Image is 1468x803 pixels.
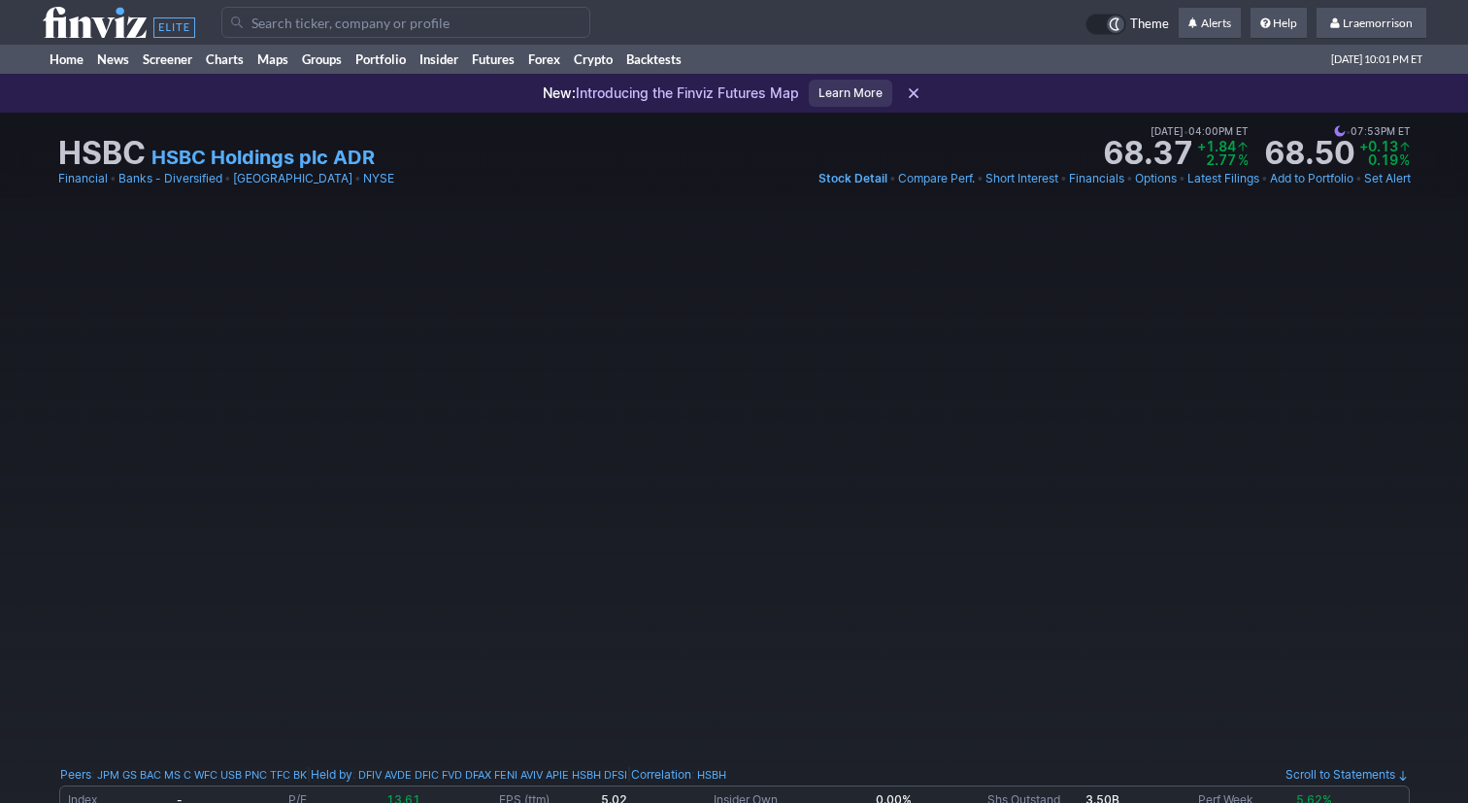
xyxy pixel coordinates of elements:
a: Banks - Diversified [118,169,222,188]
span: • [977,169,984,188]
a: GS [122,765,137,785]
div: | : [307,765,627,785]
a: Stock Detail [818,169,887,188]
a: Lraemorrison [1317,8,1426,39]
a: Maps [250,45,295,74]
div: | : [627,765,726,785]
span: New: [543,84,576,101]
a: Compare Perf. [898,169,975,188]
a: Portfolio [349,45,413,74]
span: 0.19 [1368,151,1398,168]
a: USB [220,765,242,785]
div: : [60,765,307,785]
a: WFC [194,765,217,785]
a: Forex [521,45,567,74]
a: Peers [60,767,91,782]
a: C [183,765,191,785]
span: • [1261,169,1268,188]
a: FVD [442,765,462,785]
a: Add to Portfolio [1270,169,1353,188]
a: PNC [245,765,267,785]
a: DFIC [415,765,439,785]
a: Alerts [1179,8,1241,39]
h1: HSBC [58,138,146,169]
a: BK [293,765,307,785]
span: • [889,169,896,188]
a: Theme [1085,14,1169,35]
a: AVIV [520,765,543,785]
p: Introducing the Finviz Futures Map [543,84,799,103]
a: Latest Filings [1187,169,1259,188]
a: News [90,45,136,74]
span: [DATE] 10:01 PM ET [1331,45,1422,74]
strong: 68.50 [1264,138,1354,169]
a: Financials [1069,169,1124,188]
a: Options [1135,169,1177,188]
input: Search [221,7,590,38]
a: Charts [199,45,250,74]
span: • [354,169,361,188]
a: Scroll to Statements [1285,767,1409,782]
span: 07:53PM ET [1334,122,1411,140]
a: Futures [465,45,521,74]
a: DFIV [358,765,382,785]
a: Home [43,45,90,74]
span: +0.13 [1359,138,1398,154]
a: FENI [494,765,517,785]
span: % [1399,151,1410,168]
a: HSBH [572,765,601,785]
a: DFAX [465,765,491,785]
a: Groups [295,45,349,74]
a: MS [164,765,181,785]
a: Correlation [631,767,691,782]
span: • [110,169,117,188]
a: Backtests [619,45,688,74]
span: Theme [1130,14,1169,35]
a: Screener [136,45,199,74]
a: Short Interest [985,169,1058,188]
a: [GEOGRAPHIC_DATA] [233,169,352,188]
span: +1.84 [1197,138,1236,154]
a: BAC [140,765,161,785]
span: 2.77 [1206,151,1236,168]
span: • [1346,122,1351,140]
a: Crypto [567,45,619,74]
a: Financial [58,169,108,188]
span: • [224,169,231,188]
a: DFSI [604,765,627,785]
span: Latest Filings [1187,171,1259,185]
span: Compare Perf. [898,171,975,185]
span: • [1060,169,1067,188]
a: Help [1251,8,1307,39]
span: Stock Detail [818,171,887,185]
a: JPM [97,765,119,785]
a: Held by [311,767,352,782]
a: HSBC Holdings plc ADR [151,144,375,171]
span: • [1184,122,1188,140]
a: HSBH [697,765,726,785]
a: AVDE [384,765,412,785]
span: % [1238,151,1249,168]
a: Insider [413,45,465,74]
a: TFC [270,765,290,785]
span: [DATE] 04:00PM ET [1151,122,1249,140]
a: APIE [546,765,569,785]
a: NYSE [363,169,394,188]
a: Set Alert [1364,169,1411,188]
span: • [1126,169,1133,188]
span: • [1355,169,1362,188]
span: Lraemorrison [1343,16,1413,30]
span: • [1179,169,1185,188]
a: Learn More [809,80,892,107]
strong: 68.37 [1103,138,1193,169]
